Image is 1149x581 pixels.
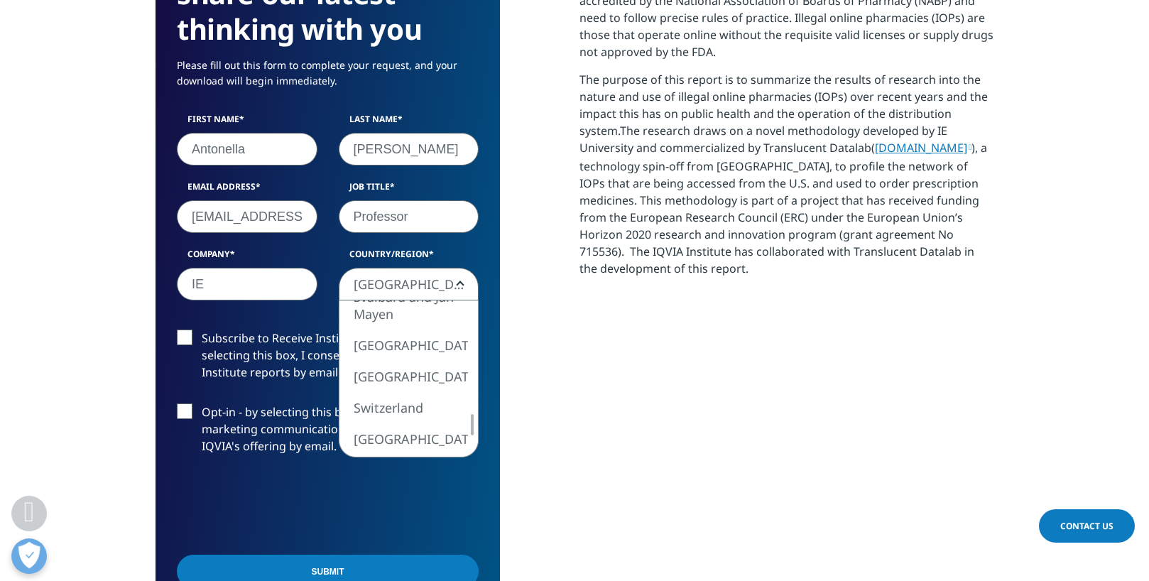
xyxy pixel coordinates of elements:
[11,538,47,574] button: Abrir preferencias
[875,140,971,156] a: [DOMAIN_NAME]
[177,113,317,133] label: First Name
[177,403,479,462] label: Opt-in - by selecting this box, I consent to receiving marketing communications and information a...
[177,330,479,389] label: Subscribe to Receive Institute Reports - by selecting this box, I consent to receiving IQVIA Inst...
[339,423,469,455] li: [GEOGRAPHIC_DATA]
[177,248,317,268] label: Company
[339,268,479,301] span: Afghanistan
[339,361,469,392] li: [GEOGRAPHIC_DATA]
[177,477,393,533] iframe: reCAPTCHA
[1060,520,1113,532] span: Contact Us
[579,123,947,156] span: The research draws on a novel methodology developed by IE University and commercialized by Transl...
[339,180,479,200] label: Job Title
[339,392,469,423] li: Switzerland
[339,281,469,330] li: Svalbard and Jan Mayen
[1039,509,1135,543] a: Contact Us
[339,330,469,361] li: [GEOGRAPHIC_DATA]
[177,180,317,200] label: Email Address
[339,268,479,300] span: Afghanistan
[339,113,479,133] label: Last Name
[339,248,479,268] label: Country/Region
[579,71,993,288] p: The purpose of this report is to summarize the results of research into the nature and use of ill...
[339,455,469,486] li: [GEOGRAPHIC_DATA]
[177,58,479,99] p: Please fill out this form to complete your request, and your download will begin immediately.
